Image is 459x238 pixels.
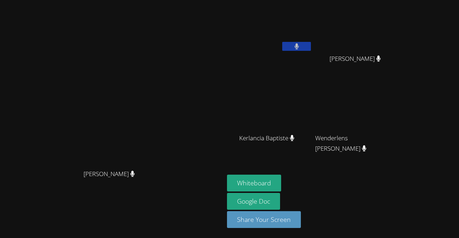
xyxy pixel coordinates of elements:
[330,54,381,64] span: [PERSON_NAME]
[227,193,280,210] a: Google Doc
[84,169,135,179] span: [PERSON_NAME]
[315,133,395,154] span: Wenderlens [PERSON_NAME]
[239,133,294,144] span: Kerlancia Baptiste
[227,175,281,191] button: Whiteboard
[227,211,301,228] button: Share Your Screen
